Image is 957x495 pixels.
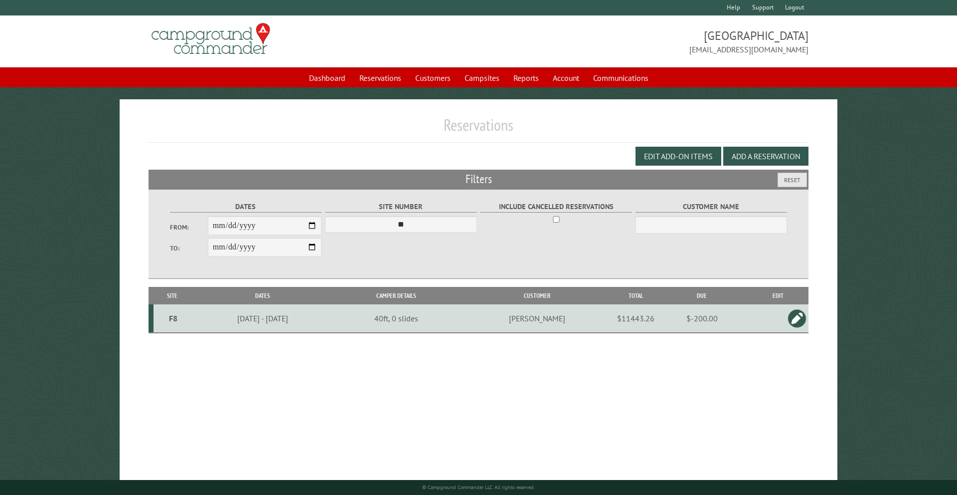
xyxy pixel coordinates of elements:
[422,484,535,491] small: © Campground Commander LLC. All rights reserved.
[409,68,457,87] a: Customers
[158,313,190,323] div: F8
[325,201,477,213] label: Site Number
[154,287,191,304] th: Site
[149,115,809,143] h1: Reservations
[149,19,273,58] img: Campground Commander
[547,68,585,87] a: Account
[656,287,747,304] th: Due
[636,201,788,213] label: Customer Name
[458,304,616,333] td: [PERSON_NAME]
[616,287,656,304] th: Total
[303,68,351,87] a: Dashboard
[480,201,632,213] label: Include Cancelled Reservations
[507,68,545,87] a: Reports
[193,313,332,323] div: [DATE] - [DATE]
[149,170,809,189] h2: Filters
[616,304,656,333] td: $11443.26
[170,201,322,213] label: Dates
[723,147,808,166] button: Add a Reservation
[334,287,459,304] th: Camper Details
[656,304,747,333] td: $-200.00
[778,173,807,187] button: Reset
[191,287,334,304] th: Dates
[353,68,407,87] a: Reservations
[636,147,721,166] button: Edit Add-on Items
[748,287,809,304] th: Edit
[334,304,459,333] td: 40ft, 0 slides
[170,244,208,253] label: To:
[458,287,616,304] th: Customer
[170,223,208,232] label: From:
[587,68,654,87] a: Communications
[459,68,505,87] a: Campsites
[478,27,808,55] span: [GEOGRAPHIC_DATA] [EMAIL_ADDRESS][DOMAIN_NAME]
